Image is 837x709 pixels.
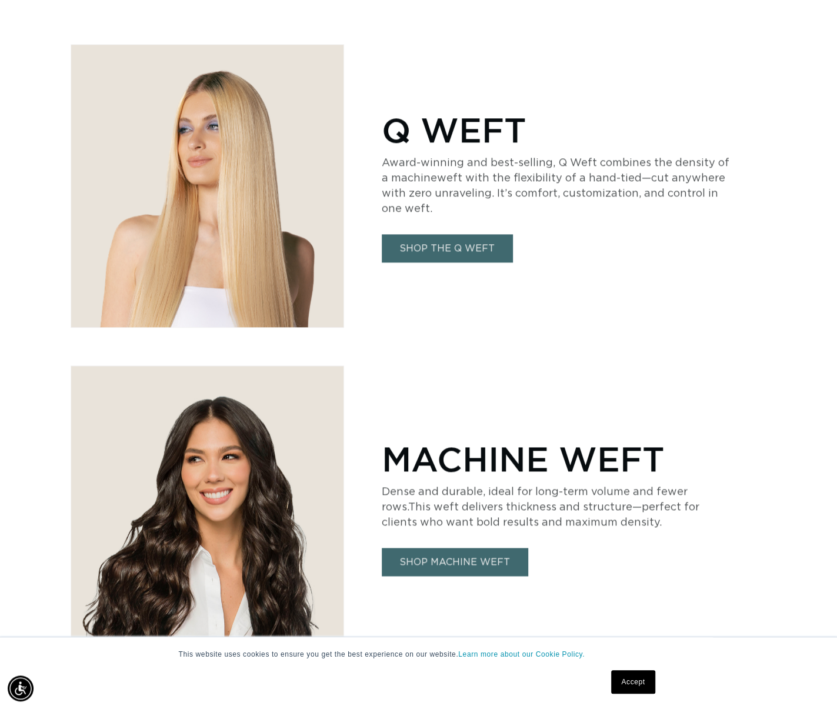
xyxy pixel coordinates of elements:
a: Accept [611,670,655,694]
p: Award-winning and best-selling, Q Weft combines the density of a machineweft with the flexibility... [382,155,735,217]
a: SHOP THE Q WEFT [382,234,512,262]
a: Learn more about our Cookie Policy. [458,650,585,658]
p: MACHINE WEFT [382,438,766,478]
div: Accessibility Menu [8,675,34,701]
a: SHOP MACHINE WEFT [382,548,528,575]
p: Dense and durable, ideal for long-term volume and fewer rows.This weft delivers thickness and str... [382,484,735,530]
p: This website uses cookies to ensure you get the best experience on our website. [179,649,659,660]
p: Q WEFT [382,109,735,149]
